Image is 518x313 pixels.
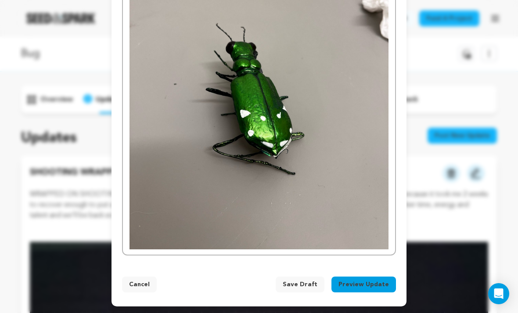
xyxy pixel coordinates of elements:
[276,277,324,292] button: Save Draft
[331,277,396,292] button: Preview Update
[488,283,509,304] div: Open Intercom Messenger
[122,277,157,292] button: Cancel
[283,280,317,289] span: Save Draft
